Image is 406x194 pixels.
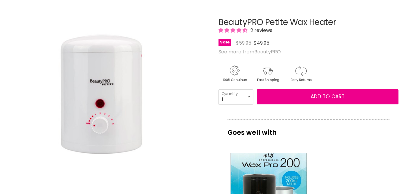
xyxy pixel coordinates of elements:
[228,119,389,139] p: Goes well with
[218,48,281,55] span: See more from
[236,40,251,46] span: $59.95
[252,65,284,83] img: shipping.gif
[254,48,281,55] a: BeautyPRO
[311,93,345,100] span: Add to cart
[254,40,269,46] span: $49.95
[36,19,181,188] img: BeautyPRO Petite Wax Heater
[257,89,398,104] button: Add to cart
[218,39,231,46] span: Sale
[218,27,249,34] span: 4.50 stars
[285,65,317,83] img: returns.gif
[218,65,250,83] img: genuine.gif
[218,89,253,104] select: Quantity
[218,18,398,27] h1: BeautyPRO Petite Wax Heater
[249,27,272,34] span: 2 reviews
